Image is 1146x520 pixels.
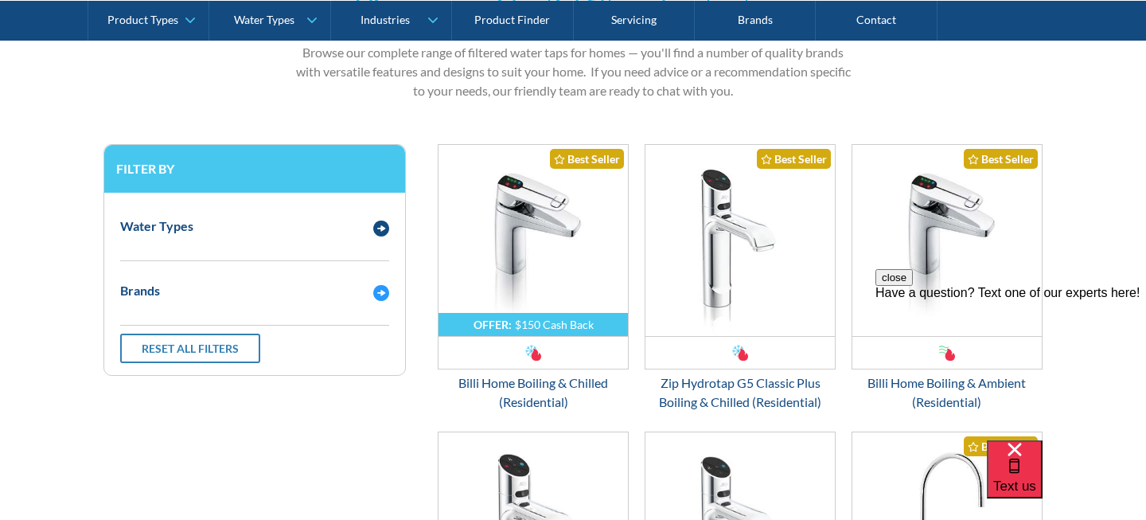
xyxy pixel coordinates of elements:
p: Browse our complete range of filtered water taps for homes — you'll find a number of quality bran... [291,43,855,100]
div: Industries [361,13,410,26]
div: Billi Home Boiling & Chilled (Residential) [438,373,629,412]
div: Best Seller [757,149,831,169]
a: Zip Hydrotap G5 Classic Plus Boiling & Chilled (Residential)Best SellerZip Hydrotap G5 Classic Pl... [645,144,836,412]
div: Brands [120,281,160,300]
div: Water Types [234,13,294,26]
img: Billi Home Boiling & Ambient (Residential) [852,145,1042,336]
div: Best Seller [550,149,624,169]
img: Billi Home Boiling & Chilled (Residential) [439,145,628,336]
iframe: podium webchat widget bubble [987,440,1146,520]
iframe: podium webchat widget prompt [875,269,1146,460]
div: Water Types [120,217,193,236]
div: $150 Cash Back [515,318,594,331]
a: OFFER:$150 Cash BackBilli Home Boiling & Chilled (Residential)Best SellerBilli Home Boiling & Chi... [438,144,629,412]
a: Billi Home Boiling & Ambient (Residential)Best SellerBilli Home Boiling & Ambient (Residential) [852,144,1043,412]
div: Product Types [107,13,178,26]
img: Zip Hydrotap G5 Classic Plus Boiling & Chilled (Residential) [645,145,835,336]
div: OFFER: [474,318,512,331]
div: Best Seller [964,149,1038,169]
div: Zip Hydrotap G5 Classic Plus Boiling & Chilled (Residential) [645,373,836,412]
div: Billi Home Boiling & Ambient (Residential) [852,373,1043,412]
a: Reset all filters [120,334,260,363]
h3: Filter by [116,161,393,176]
